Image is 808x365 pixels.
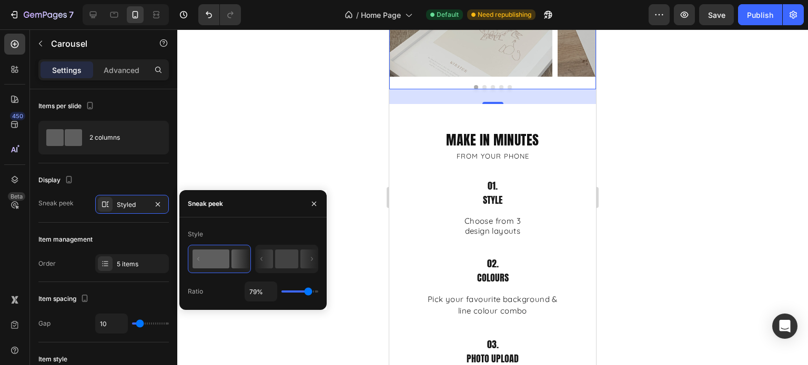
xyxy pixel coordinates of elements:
[198,4,241,25] div: Undo/Redo
[361,9,401,20] span: Home Page
[738,4,782,25] button: Publish
[8,192,25,201] div: Beta
[117,200,147,210] div: Styled
[69,8,74,21] p: 7
[356,9,359,20] span: /
[245,282,277,301] input: Auto
[117,259,166,269] div: 5 items
[38,354,67,364] div: Item style
[38,292,91,306] div: Item spacing
[188,287,203,296] div: Ratio
[96,314,127,333] input: Auto
[389,29,596,365] iframe: Design area
[89,126,154,150] div: 2 columns
[38,259,56,268] div: Order
[13,307,194,337] h2: 03. PHOTO UPLOAD
[188,230,203,239] div: Style
[38,173,75,187] div: Display
[708,11,725,19] span: Save
[4,4,78,25] button: 7
[478,10,531,19] span: Need republishing
[38,199,74,208] div: Sneak peek
[38,235,93,244] div: Item management
[772,314,797,339] div: Open Intercom Messenger
[10,112,25,120] div: 450
[699,4,734,25] button: Save
[51,37,140,50] p: Carousel
[38,99,96,113] div: Items per slide
[104,65,139,76] p: Advanced
[437,10,459,19] span: Default
[188,199,223,208] div: Sneak peek
[747,9,773,20] div: Publish
[52,65,82,76] p: Settings
[38,319,50,328] div: Gap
